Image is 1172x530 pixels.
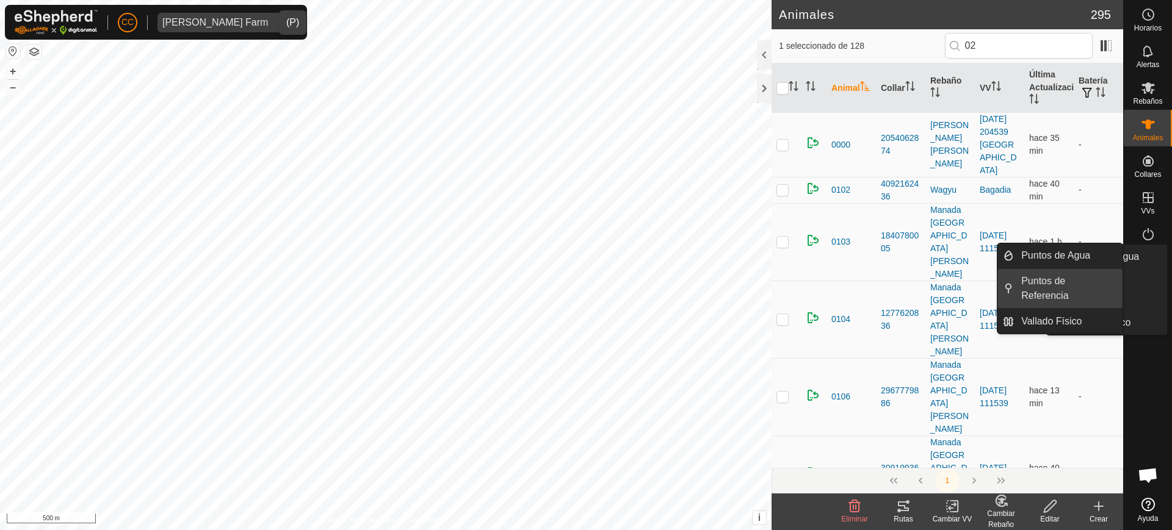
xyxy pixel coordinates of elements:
[1021,274,1115,303] span: Puntos de Referencia
[779,7,1091,22] h2: Animales
[1029,179,1060,201] span: 11 sept 2025, 16:13
[930,281,970,358] div: Manada [GEOGRAPHIC_DATA][PERSON_NAME]
[1074,177,1123,203] td: -
[1141,207,1154,215] span: VVs
[5,64,20,79] button: +
[881,177,921,203] div: 4092162436
[323,514,393,525] a: Política de Privacidad
[1096,89,1105,99] p-sorticon: Activar para ordenar
[975,63,1024,113] th: VV
[980,231,1008,253] a: [DATE] 111539
[997,243,1123,268] li: Puntos de Agua
[1024,63,1074,113] th: Última Actualización
[758,512,761,523] span: i
[1029,463,1060,485] span: 11 sept 2025, 16:13
[980,308,1008,331] a: [DATE] 111539
[15,10,98,35] img: Logo Gallagher
[827,63,876,113] th: Animal
[1134,24,1162,32] span: Horarios
[1124,493,1172,527] a: Ayuda
[121,16,134,29] span: CC
[831,390,850,403] span: 0106
[930,359,970,435] div: Manada [GEOGRAPHIC_DATA][PERSON_NAME]
[1137,61,1159,68] span: Alertas
[806,181,820,196] img: returning on
[876,63,925,113] th: Collar
[905,83,915,93] p-sorticon: Activar para ordenar
[841,515,867,523] span: Eliminar
[881,307,921,332] div: 1277620836
[1074,435,1123,513] td: -
[1021,248,1090,263] span: Puntos de Agua
[881,229,921,255] div: 1840780005
[162,18,268,27] div: [PERSON_NAME] Farm
[1029,96,1039,106] p-sorticon: Activar para ordenar
[1133,98,1162,105] span: Rebaños
[5,80,20,95] button: –
[1014,309,1123,334] a: Vallado Físico
[831,313,850,326] span: 0104
[789,83,798,93] p-sorticon: Activar para ordenar
[930,436,970,513] div: Manada [GEOGRAPHIC_DATA][PERSON_NAME]
[806,135,820,150] img: returning on
[1074,63,1123,113] th: Batería
[980,185,1011,195] a: Bagadia
[977,508,1025,530] div: Cambiar Rebaño
[806,233,820,248] img: returning on
[881,384,921,410] div: 2967779886
[925,63,975,113] th: Rebaño
[273,13,297,32] div: dropdown trigger
[1021,314,1082,329] span: Vallado Físico
[1074,203,1123,281] td: -
[1074,112,1123,177] td: -
[930,89,940,99] p-sorticon: Activar para ordenar
[928,514,977,525] div: Cambiar VV
[806,310,820,325] img: returning on
[980,463,1008,485] a: [DATE] 111539
[779,40,945,52] span: 1 seleccionado de 128
[806,83,816,93] p-sorticon: Activar para ordenar
[930,184,970,196] div: Wagyu
[27,45,42,59] button: Capas del Mapa
[1091,5,1111,24] span: 295
[1029,133,1060,156] span: 11 sept 2025, 16:18
[1070,315,1130,330] span: Vallado Físico
[831,138,850,151] span: 0000
[1025,514,1074,525] div: Editar
[1133,134,1163,141] span: Animales
[930,204,970,281] div: Manada [GEOGRAPHIC_DATA][PERSON_NAME]
[991,83,1001,93] p-sorticon: Activar para ordenar
[831,184,850,196] span: 0102
[408,514,449,525] a: Contáctenos
[1029,237,1062,246] span: 11 sept 2025, 15:43
[1074,358,1123,435] td: -
[980,385,1008,408] a: [DATE] 111539
[1130,457,1167,493] div: Chat abierto
[831,235,850,248] span: 0103
[1014,269,1123,308] a: Puntos de Referencia
[1138,515,1159,522] span: Ayuda
[5,44,20,59] button: Restablecer Mapa
[879,514,928,525] div: Rutas
[806,465,820,480] img: returning on
[806,388,820,403] img: returning on
[881,462,921,487] div: 3091993609
[997,309,1123,334] li: Vallado Físico
[1014,243,1123,268] a: Puntos de Agua
[1074,514,1123,525] div: Crear
[157,13,273,32] span: Alarcia Monja Farm
[935,468,960,493] button: 1
[980,114,1017,175] a: [DATE] 204539 [GEOGRAPHIC_DATA]
[1134,171,1161,178] span: Collares
[881,132,921,157] div: 2054062874
[945,33,1093,59] input: Buscar (S)
[997,269,1123,308] li: Puntos de Referencia
[1029,385,1060,408] span: 11 sept 2025, 16:40
[753,511,766,525] button: i
[930,119,970,170] div: [PERSON_NAME] [PERSON_NAME]
[860,83,870,93] p-sorticon: Activar para ordenar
